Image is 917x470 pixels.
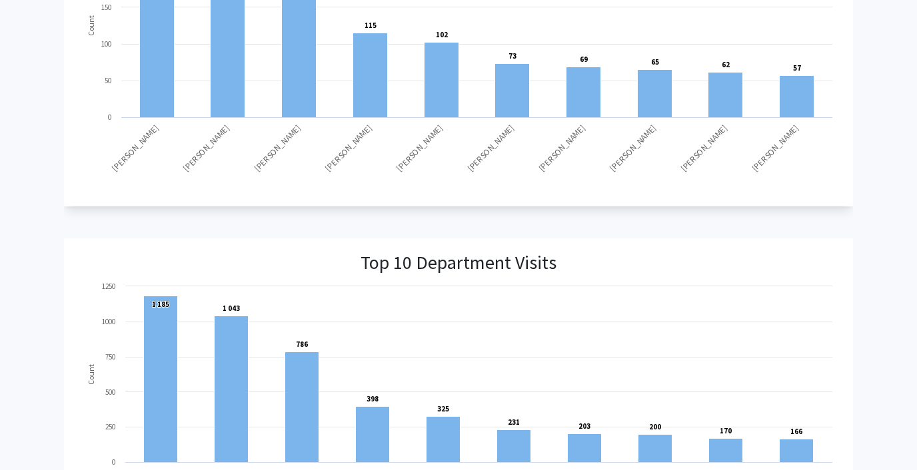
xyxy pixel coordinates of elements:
[10,410,57,460] iframe: Chat
[436,30,448,39] text: 102
[102,282,115,291] text: 1250
[607,122,658,174] text: [PERSON_NAME]
[750,122,801,174] text: [PERSON_NAME]
[109,122,161,174] text: [PERSON_NAME]
[105,352,115,361] text: 750
[722,60,730,69] text: 62
[508,417,520,427] text: 231
[361,252,556,274] h3: Top 10 Department Visits
[296,340,308,349] text: 786
[86,15,96,36] text: Count
[223,304,240,313] text: 1 043
[102,317,115,326] text: 1000
[578,421,590,431] text: 203
[105,76,111,85] text: 50
[720,426,732,435] text: 170
[790,427,802,436] text: 166
[793,63,801,73] text: 57
[152,300,169,309] text: 1 185
[252,122,303,174] text: [PERSON_NAME]
[101,3,111,12] text: 150
[323,122,375,174] text: [PERSON_NAME]
[508,51,516,61] text: 73
[394,122,445,174] text: [PERSON_NAME]
[580,55,588,64] text: 69
[365,21,377,30] text: 115
[437,404,449,413] text: 325
[105,422,115,431] text: 250
[101,39,111,49] text: 100
[105,387,115,397] text: 500
[86,364,96,385] text: Count
[181,122,232,174] text: [PERSON_NAME]
[649,422,661,431] text: 200
[678,122,730,174] text: [PERSON_NAME]
[465,122,516,174] text: [PERSON_NAME]
[651,57,659,67] text: 65
[108,113,111,122] text: 0
[112,457,115,467] text: 0
[536,122,588,174] text: [PERSON_NAME]
[367,394,379,403] text: 398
